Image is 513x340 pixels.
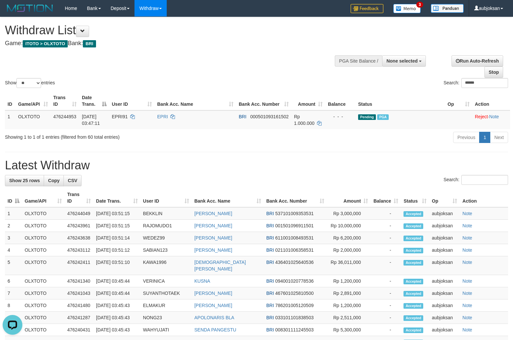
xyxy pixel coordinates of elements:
[327,220,371,232] td: Rp 10,000,000
[79,92,109,110] th: Date Trans.: activate to sort column descending
[371,256,401,275] td: -
[489,114,499,119] a: Note
[462,235,472,241] a: Note
[5,312,22,324] td: 9
[462,223,472,228] a: Note
[22,244,64,256] td: OLXTOTO
[275,303,314,308] span: Copy 786201005120509 to clipboard
[403,260,423,266] span: Accepted
[140,188,192,207] th: User ID: activate to sort column ascending
[327,324,371,336] td: Rp 5,300,000
[236,92,291,110] th: Bank Acc. Number: activate to sort column ascending
[15,92,51,110] th: Game/API: activate to sort column ascending
[275,247,314,253] span: Copy 021101006358531 to clipboard
[266,278,274,284] span: BRI
[327,256,371,275] td: Rp 36,011,000
[5,207,22,220] td: 1
[5,131,209,140] div: Showing 1 to 1 of 1 entries (filtered from 60 total entries)
[5,299,22,312] td: 8
[5,110,15,129] td: 1
[462,303,472,308] a: Note
[275,235,314,241] span: Copy 611001008493531 to clipboard
[15,110,51,129] td: OLXTOTO
[93,312,140,324] td: [DATE] 03:45:43
[266,235,274,241] span: BRI
[377,114,389,120] span: PGA
[93,287,140,299] td: [DATE] 03:45:44
[371,275,401,287] td: -
[275,278,314,284] span: Copy 094001020778536 to clipboard
[16,78,41,88] select: Showentries
[403,303,423,309] span: Accepted
[461,175,508,185] input: Search:
[429,287,460,299] td: aubjoksan
[23,40,68,47] span: ITOTO > OLXTOTO
[371,324,401,336] td: -
[327,188,371,207] th: Amount: activate to sort column ascending
[371,232,401,244] td: -
[403,327,423,333] span: Accepted
[93,188,140,207] th: Date Trans.: activate to sort column ascending
[140,299,192,312] td: ELMAKUR
[140,287,192,299] td: SUYANTHOTAEK
[294,114,314,126] span: Rp 1.000.000
[484,67,503,78] a: Stop
[64,220,93,232] td: 476243961
[264,188,327,207] th: Bank Acc. Number: activate to sort column ascending
[429,256,460,275] td: aubjoksan
[194,278,210,284] a: KUSNA
[393,4,421,13] img: Button%20Memo.svg
[93,299,140,312] td: [DATE] 03:45:43
[22,287,64,299] td: OLXTOTO
[194,223,232,228] a: [PERSON_NAME]
[93,324,140,336] td: [DATE] 03:45:43
[462,315,472,320] a: Note
[53,114,76,119] span: 476244953
[266,315,274,320] span: BRI
[194,235,232,241] a: [PERSON_NAME]
[401,188,429,207] th: Status: activate to sort column ascending
[5,24,335,37] h1: Withdraw List
[371,299,401,312] td: -
[22,232,64,244] td: OLXTOTO
[194,247,232,253] a: [PERSON_NAME]
[64,275,93,287] td: 476241340
[328,113,353,120] div: - - -
[140,324,192,336] td: WAHYUJATI
[44,175,64,186] a: Copy
[64,244,93,256] td: 476243112
[327,312,371,324] td: Rp 2,511,000
[475,114,488,119] a: Reject
[462,327,472,332] a: Note
[64,188,93,207] th: Trans ID: activate to sort column ascending
[22,312,64,324] td: OLXTOTO
[93,244,140,256] td: [DATE] 03:51:12
[140,275,192,287] td: VERINICA
[429,244,460,256] td: aubjoksan
[250,114,289,119] span: Copy 000501093161502 to clipboard
[266,291,274,296] span: BRI
[403,211,423,217] span: Accepted
[371,220,401,232] td: -
[327,207,371,220] td: Rp 3,000,000
[64,256,93,275] td: 476242411
[327,232,371,244] td: Rp 6,200,000
[444,175,508,185] label: Search:
[371,312,401,324] td: -
[194,315,234,320] a: APOLONARIS BLA
[351,4,383,13] img: Feedback.jpg
[93,220,140,232] td: [DATE] 03:51:15
[64,287,93,299] td: 476241043
[403,291,423,297] span: Accepted
[266,223,274,228] span: BRI
[325,92,355,110] th: Balance
[403,315,423,321] span: Accepted
[5,175,44,186] a: Show 25 rows
[416,2,423,8] span: 3
[462,211,472,216] a: Note
[22,324,64,336] td: OLXTOTO
[140,244,192,256] td: SABIAN123
[327,299,371,312] td: Rp 1,200,000
[371,244,401,256] td: -
[452,55,503,67] a: Run Auto-Refresh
